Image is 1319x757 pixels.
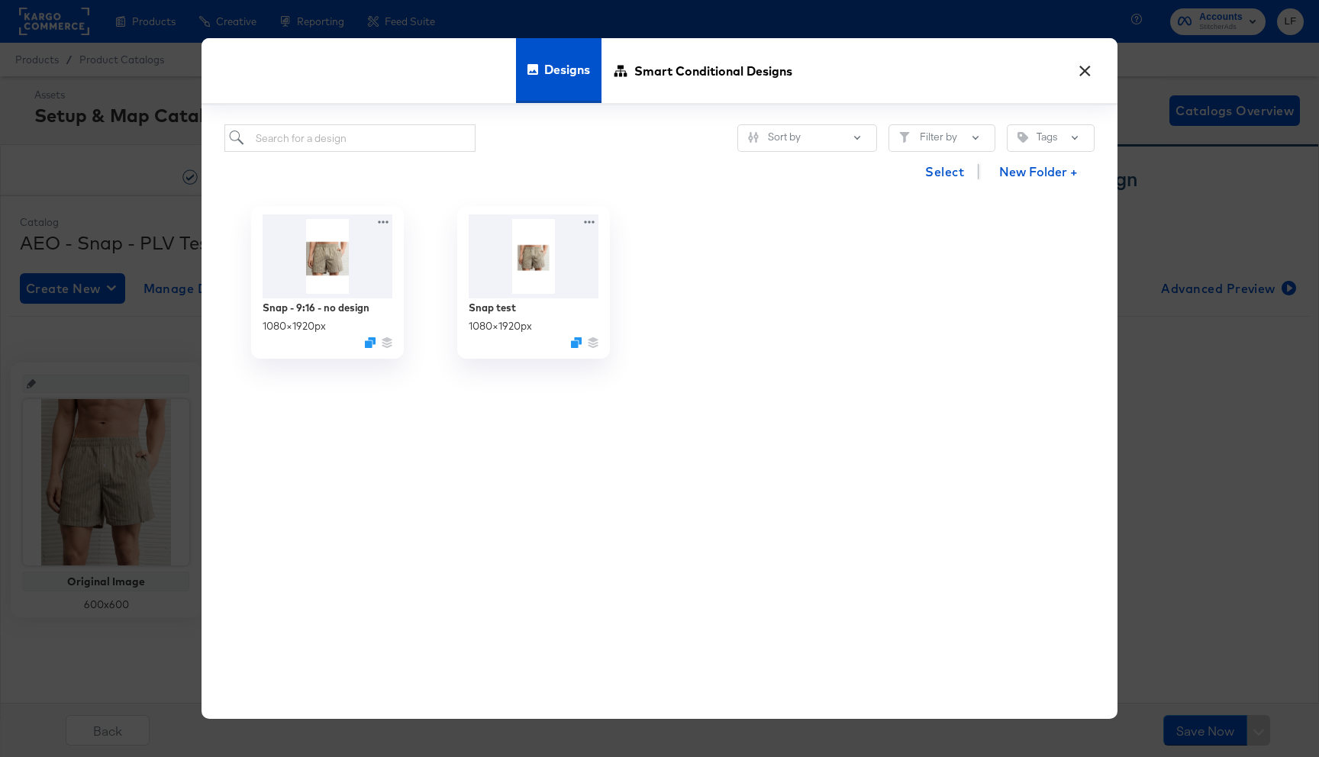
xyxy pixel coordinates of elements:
div: Snap - 9:16 - no design1080×1920pxDuplicate [251,206,404,359]
svg: Filter [899,132,910,143]
div: Snap test1080×1920pxDuplicate [457,206,610,359]
svg: Sliders [748,132,759,143]
span: Designs [544,36,590,103]
div: Snap test [469,301,516,315]
svg: Tag [1017,132,1028,143]
input: Search for a design [224,124,476,153]
button: SlidersSort by [737,124,877,152]
button: Select [919,156,970,187]
img: TKaoOUOfrO1KmVXKRvBdCA.jpg [263,214,392,298]
div: 1080 × 1920 px [469,319,532,333]
svg: Duplicate [571,337,582,348]
button: × [1071,53,1098,81]
button: New Folder + [986,158,1091,187]
span: Smart Conditional Designs [634,37,792,104]
svg: Duplicate [365,337,376,348]
button: TagTags [1007,124,1095,152]
div: Snap - 9:16 - no design [263,301,369,315]
span: Select [925,161,964,182]
img: yPag9GkYzVZYsb2_VK7YVg.jpg [469,214,598,298]
button: FilterFilter by [888,124,995,152]
div: 1080 × 1920 px [263,319,326,333]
